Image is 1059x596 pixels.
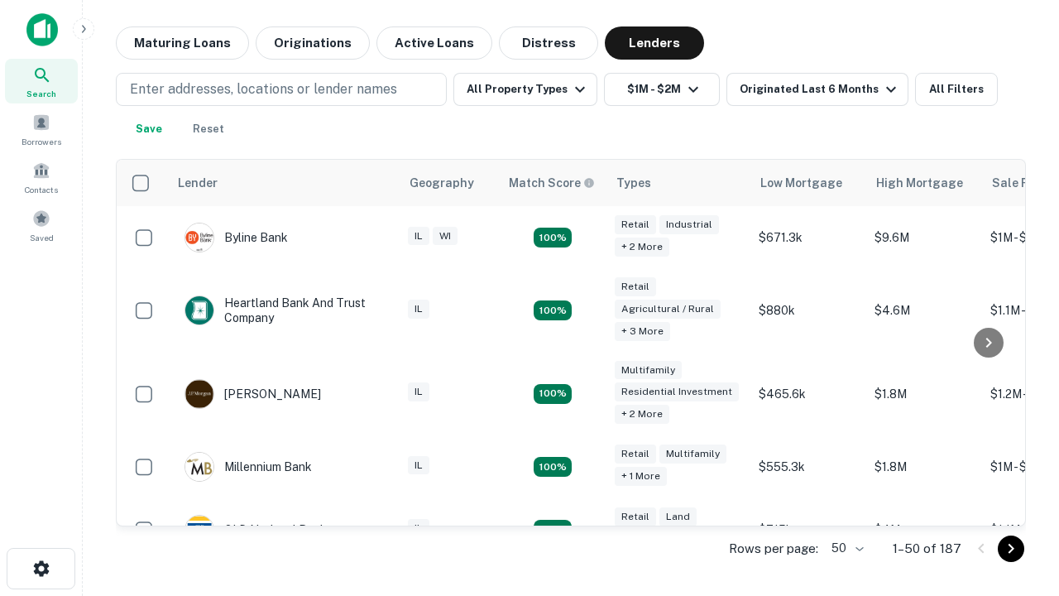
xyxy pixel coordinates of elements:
div: IL [408,519,429,538]
a: Borrowers [5,107,78,151]
div: Low Mortgage [760,173,842,193]
div: Residential Investment [615,382,739,401]
h6: Match Score [509,174,592,192]
div: IL [408,456,429,475]
button: Save your search to get updates of matches that match your search criteria. [122,113,175,146]
iframe: Chat Widget [976,464,1059,543]
div: Multifamily [615,361,682,380]
td: $9.6M [866,206,982,269]
th: High Mortgage [866,160,982,206]
td: $1.8M [866,353,982,436]
div: Matching Properties: 27, hasApolloMatch: undefined [534,384,572,404]
div: Retail [615,277,656,296]
div: + 1 more [615,467,667,486]
div: Land [659,507,697,526]
button: $1M - $2M [604,73,720,106]
div: Multifamily [659,445,726,464]
th: Geography [400,160,499,206]
div: + 2 more [615,238,669,257]
button: Go to next page [998,536,1024,562]
button: Enter addresses, locations or lender names [116,73,447,106]
div: Matching Properties: 18, hasApolloMatch: undefined [534,520,572,540]
div: Geography [410,173,474,193]
img: picture [185,380,213,408]
p: 1–50 of 187 [893,539,961,559]
div: Agricultural / Rural [615,300,721,319]
p: Rows per page: [729,539,818,559]
div: IL [408,382,429,401]
div: Capitalize uses an advanced AI algorithm to match your search with the best lender. The match sco... [509,174,595,192]
span: Contacts [25,183,58,196]
td: $4.6M [866,269,982,353]
div: OLD National Bank [184,515,327,545]
button: Lenders [605,26,704,60]
td: $671.3k [750,206,866,269]
div: Retail [615,445,656,464]
div: + 3 more [615,322,670,341]
img: picture [185,296,213,324]
td: $880k [750,269,866,353]
th: Types [606,160,750,206]
button: Originated Last 6 Months [726,73,908,106]
button: All Property Types [453,73,597,106]
div: WI [433,227,458,246]
div: [PERSON_NAME] [184,379,321,409]
div: Types [616,173,651,193]
img: picture [185,453,213,481]
div: Lender [178,173,218,193]
td: $1.8M [866,435,982,498]
button: Maturing Loans [116,26,249,60]
td: $465.6k [750,353,866,436]
td: $4M [866,498,982,561]
span: Borrowers [22,135,61,148]
div: Matching Properties: 16, hasApolloMatch: undefined [534,457,572,477]
div: + 2 more [615,405,669,424]
button: Distress [499,26,598,60]
td: $715k [750,498,866,561]
img: capitalize-icon.png [26,13,58,46]
div: Heartland Bank And Trust Company [184,296,383,325]
th: Capitalize uses an advanced AI algorithm to match your search with the best lender. The match sco... [499,160,606,206]
div: 50 [825,536,866,560]
div: Industrial [659,215,719,234]
span: Search [26,87,56,100]
th: Low Mortgage [750,160,866,206]
div: IL [408,300,429,319]
div: Retail [615,215,656,234]
a: Contacts [5,155,78,199]
div: Matching Properties: 17, hasApolloMatch: undefined [534,300,572,320]
div: IL [408,227,429,246]
img: picture [185,516,213,544]
a: Saved [5,203,78,248]
div: Retail [615,507,656,526]
a: Search [5,59,78,103]
span: Saved [30,231,54,244]
button: Reset [182,113,235,146]
button: Active Loans [376,26,492,60]
div: High Mortgage [876,173,963,193]
img: picture [185,223,213,252]
div: Byline Bank [184,223,288,252]
div: Originated Last 6 Months [740,79,901,99]
div: Millennium Bank [184,452,312,482]
th: Lender [168,160,400,206]
div: Matching Properties: 22, hasApolloMatch: undefined [534,228,572,248]
p: Enter addresses, locations or lender names [130,79,397,99]
td: $555.3k [750,435,866,498]
button: Originations [256,26,370,60]
button: All Filters [915,73,998,106]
